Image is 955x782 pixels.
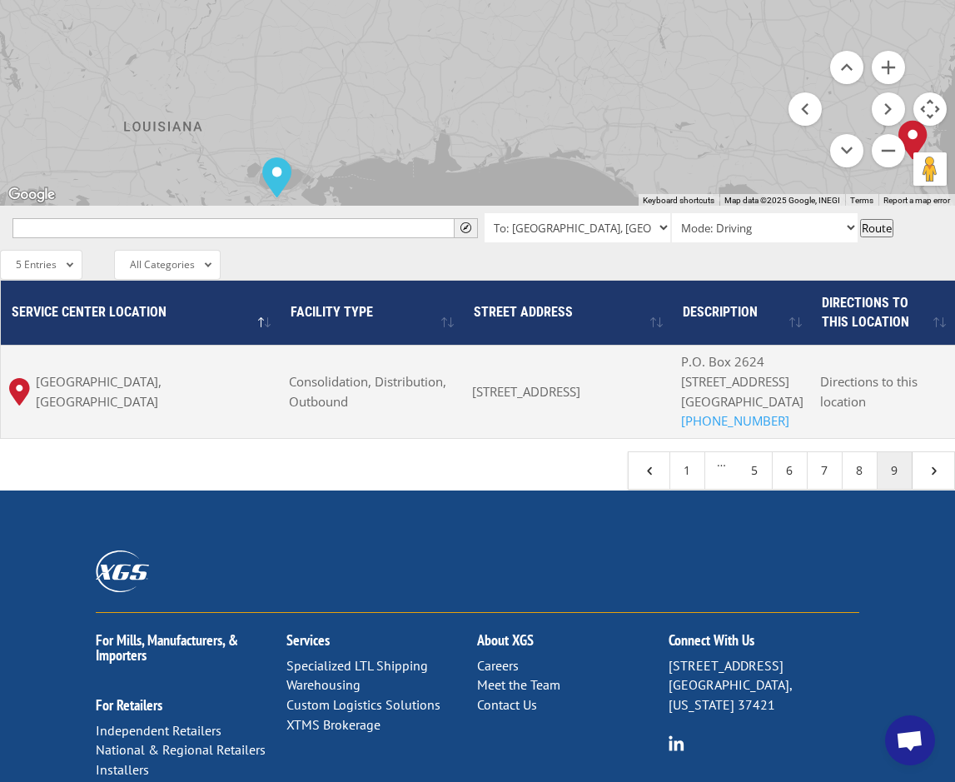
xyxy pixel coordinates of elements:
div: New Orleans, LA [262,157,291,197]
a: Terms [850,196,873,205]
h2: Connect With Us [669,633,859,656]
a: About XGS [477,630,534,650]
a: National & Regional Retailers [96,741,266,758]
a: 9 [878,452,913,489]
button: Move right [872,92,905,126]
button: Move left [788,92,822,126]
img: XGS_Logos_ALL_2024_All_White [96,550,149,591]
span: 5 [926,463,941,478]
div: Open chat [885,715,935,765]
a: 6 [773,452,808,489]
a: Services [286,630,330,650]
span: 5 Entries [16,257,57,271]
span: [GEOGRAPHIC_DATA], [GEOGRAPHIC_DATA] [36,372,272,412]
button: Keyboard shortcuts [643,195,714,207]
img: xgs-icon-map-pin-red.svg [9,378,30,406]
span: [STREET_ADDRESS] [681,373,789,390]
button:  [454,218,478,238]
a: XTMS Brokerage [286,716,381,733]
span: Directions to this location [820,373,918,410]
th: Facility Type : activate to sort column ascending [281,281,464,345]
span: 4 [642,463,657,478]
a: Open this area in Google Maps (opens a new window) [4,184,59,206]
span: All Categories [130,257,195,271]
a: Installers [96,761,149,778]
div: Jacksonville, FL [898,120,928,160]
button: Map camera controls [913,92,947,126]
span:  [460,222,471,233]
th: Street Address: activate to sort column ascending [464,281,673,345]
button: Zoom in [872,51,905,84]
a: 7 [808,452,843,489]
a: For Retailers [96,695,162,715]
span: Directions to this location [822,295,909,331]
span: [STREET_ADDRESS] [472,383,580,400]
a: Specialized LTL Shipping [286,657,428,674]
a: Report a map error [883,196,950,205]
span: Map data ©2025 Google, INEGI [724,196,840,205]
span: Facility Type [291,304,373,320]
th: Service center location : activate to sort column descending [1,281,281,345]
a: 1 [670,452,705,489]
a: Custom Logistics Solutions [286,696,440,713]
th: Description : activate to sort column ascending [673,281,812,345]
a: Meet the Team [477,676,560,693]
button: Drag Pegman onto the map to open Street View [913,152,947,186]
button: Route [860,219,893,237]
span: Service center location [12,304,167,320]
button: Move up [830,51,863,84]
a: Contact Us [477,696,537,713]
img: group-6 [669,735,684,751]
span: P.O. Box 2624 [681,353,764,370]
img: Google [4,184,59,206]
a: For Mills, Manufacturers, & Importers [96,630,238,665]
span: Consolidation, Distribution, Outbound [289,373,446,410]
span: Street Address [474,304,573,320]
a: 8 [843,452,878,489]
a: 5 [738,452,773,489]
a: Independent Retailers [96,722,221,739]
span: … [705,452,738,489]
a: Careers [477,657,519,674]
button: Move down [830,134,863,167]
span: Description [683,304,758,320]
p: [STREET_ADDRESS] [GEOGRAPHIC_DATA], [US_STATE] 37421 [669,656,859,715]
button: Zoom out [872,134,905,167]
a: [PHONE_NUMBER] [681,412,789,429]
span: [GEOGRAPHIC_DATA] [681,393,803,410]
a: Warehousing [286,676,361,693]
